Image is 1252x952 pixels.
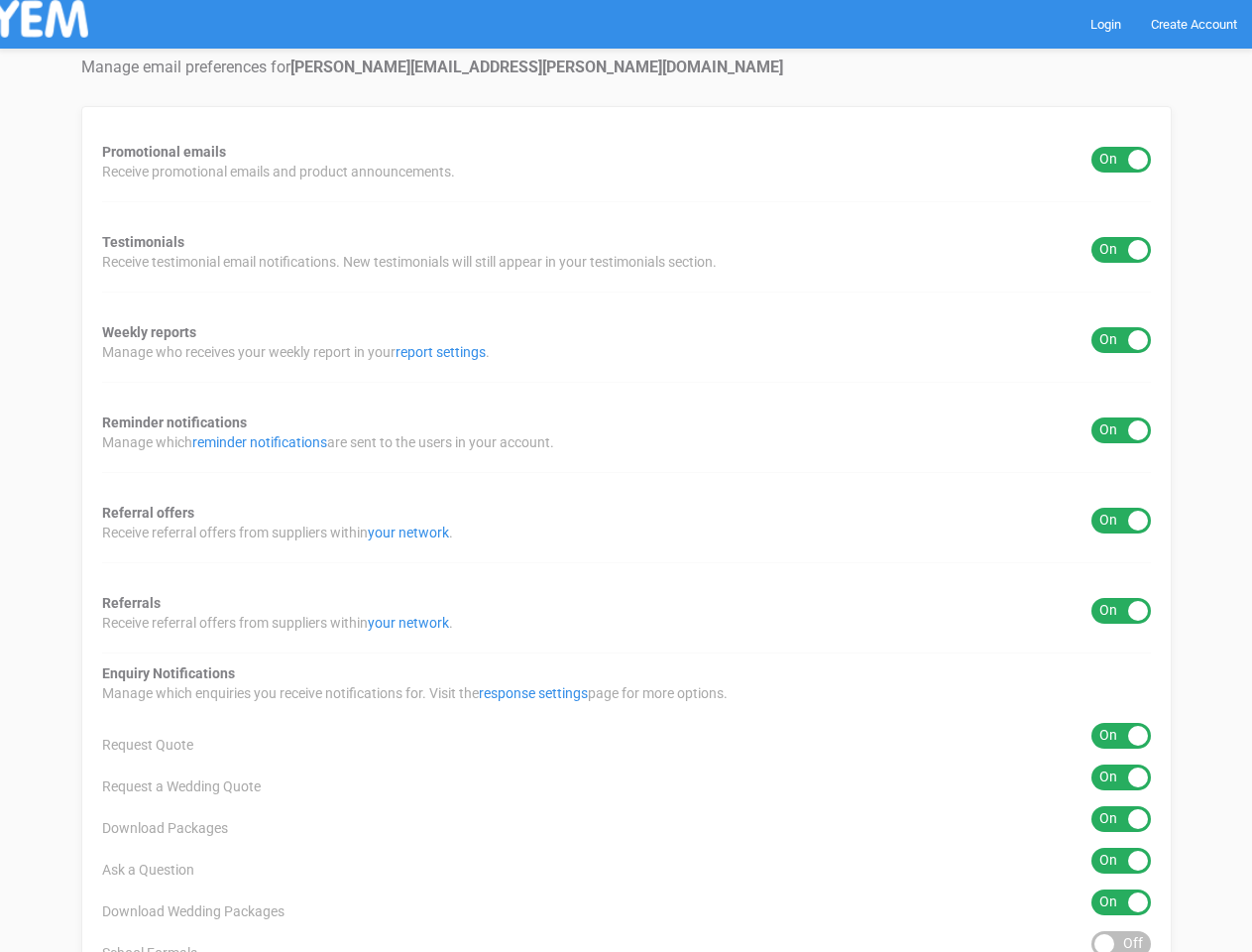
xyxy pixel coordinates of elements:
[81,59,1172,76] h4: Manage email preferences for
[102,665,235,681] strong: Enquiry Notifications
[102,523,453,542] span: Receive referral offers from suppliers within .
[102,860,194,880] span: Ask a Question
[102,162,455,181] span: Receive promotional emails and product announcements.
[102,252,717,272] span: Receive testimonial email notifications. New testimonials will still appear in your testimonials ...
[396,344,486,360] a: report settings
[102,776,261,796] span: Request a Wedding Quote
[102,342,490,362] span: Manage who receives your weekly report in your .
[102,613,453,633] span: Receive referral offers from suppliers within .
[479,685,588,701] a: response settings
[368,615,449,631] a: your network
[102,234,184,250] strong: Testimonials
[192,434,327,450] a: reminder notifications
[102,324,196,340] strong: Weekly reports
[290,58,783,76] strong: [PERSON_NAME][EMAIL_ADDRESS][PERSON_NAME][DOMAIN_NAME]
[102,505,194,521] strong: Referral offers
[102,144,226,160] strong: Promotional emails
[102,818,228,838] span: Download Packages
[102,735,193,755] span: Request Quote
[102,683,728,703] span: Manage which enquiries you receive notifications for. Visit the page for more options.
[102,415,247,430] strong: Reminder notifications
[102,432,554,452] span: Manage which are sent to the users in your account.
[368,525,449,540] a: your network
[102,595,161,611] strong: Referrals
[102,901,285,921] span: Download Wedding Packages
